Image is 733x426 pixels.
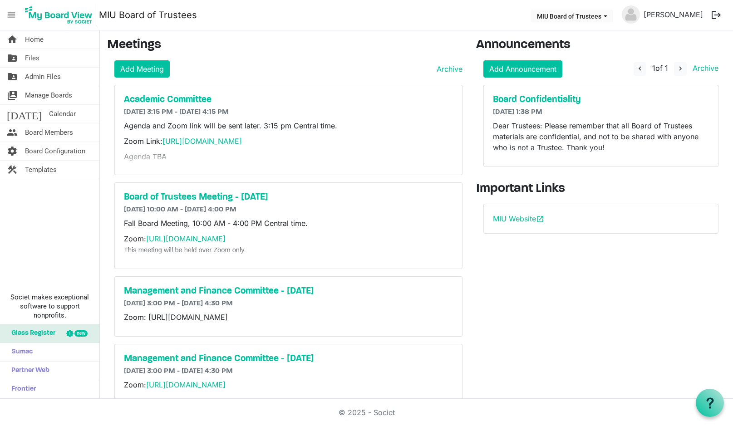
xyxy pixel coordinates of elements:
[124,94,453,105] a: Academic Committee
[476,38,726,53] h3: Announcements
[3,6,20,24] span: menu
[676,64,684,73] span: navigate_next
[25,30,44,49] span: Home
[674,62,687,76] button: navigate_next
[124,299,453,308] h6: [DATE] 3:00 PM - [DATE] 4:30 PM
[640,5,707,24] a: [PERSON_NAME]
[7,68,18,86] span: folder_shared
[124,108,453,117] h6: [DATE] 3:15 PM - [DATE] 4:15 PM
[25,86,72,104] span: Manage Boards
[124,218,453,229] p: Fall Board Meeting, 10:00 AM - 4:00 PM Central time.
[99,6,197,24] a: MIU Board of Trustees
[7,30,18,49] span: home
[7,49,18,67] span: folder_shared
[25,49,39,67] span: Files
[25,142,85,160] span: Board Configuration
[25,68,61,86] span: Admin Files
[7,362,49,380] span: Partner Web
[7,142,18,160] span: settings
[25,123,73,142] span: Board Members
[652,64,668,73] span: of 1
[146,380,226,389] a: [URL][DOMAIN_NAME]
[124,367,453,376] h6: [DATE] 3:00 PM - [DATE] 4:30 PM
[124,206,453,214] h6: [DATE] 10:00 AM - [DATE] 4:00 PM
[493,108,542,116] span: [DATE] 1:38 PM
[124,246,246,254] span: This meeting will be held over Zoom only.
[124,120,453,131] p: Agenda and Zoom link will be sent later. 3:15 pm Central time.
[146,234,226,243] a: [URL][DOMAIN_NAME]
[636,64,644,73] span: navigate_before
[74,330,88,337] div: new
[339,408,395,417] a: © 2025 - Societ
[493,94,709,105] a: Board Confidentiality
[162,137,242,146] a: [URL][DOMAIN_NAME]
[652,64,655,73] span: 1
[493,120,709,153] p: Dear Trustees: Please remember that all Board of Trustees materials are confidential, and not to ...
[124,380,226,389] span: Zoom:
[493,214,544,223] a: MIU Websiteopen_in_new
[124,192,453,203] a: Board of Trustees Meeting - [DATE]
[7,105,42,123] span: [DATE]
[22,4,95,26] img: My Board View Logo
[124,152,167,161] span: Agenda TBA
[7,343,33,361] span: Sumac
[707,5,726,24] button: logout
[536,215,544,223] span: open_in_new
[49,105,76,123] span: Calendar
[7,324,55,343] span: Glass Register
[25,161,57,179] span: Templates
[124,353,453,364] a: Management and Finance Committee - [DATE]
[7,123,18,142] span: people
[124,286,453,297] a: Management and Finance Committee - [DATE]
[476,181,726,197] h3: Important Links
[7,86,18,104] span: switch_account
[124,137,242,146] span: Zoom Link:
[7,161,18,179] span: construction
[531,10,613,22] button: MIU Board of Trustees dropdownbutton
[483,60,562,78] a: Add Announcement
[7,380,36,398] span: Frontier
[107,38,462,53] h3: Meetings
[124,313,228,322] span: Zoom: [URL][DOMAIN_NAME]
[433,64,462,74] a: Archive
[4,293,95,320] span: Societ makes exceptional software to support nonprofits.
[622,5,640,24] img: no-profile-picture.svg
[689,64,718,73] a: Archive
[634,62,646,76] button: navigate_before
[124,233,453,255] p: Zoom:
[114,60,170,78] a: Add Meeting
[22,4,99,26] a: My Board View Logo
